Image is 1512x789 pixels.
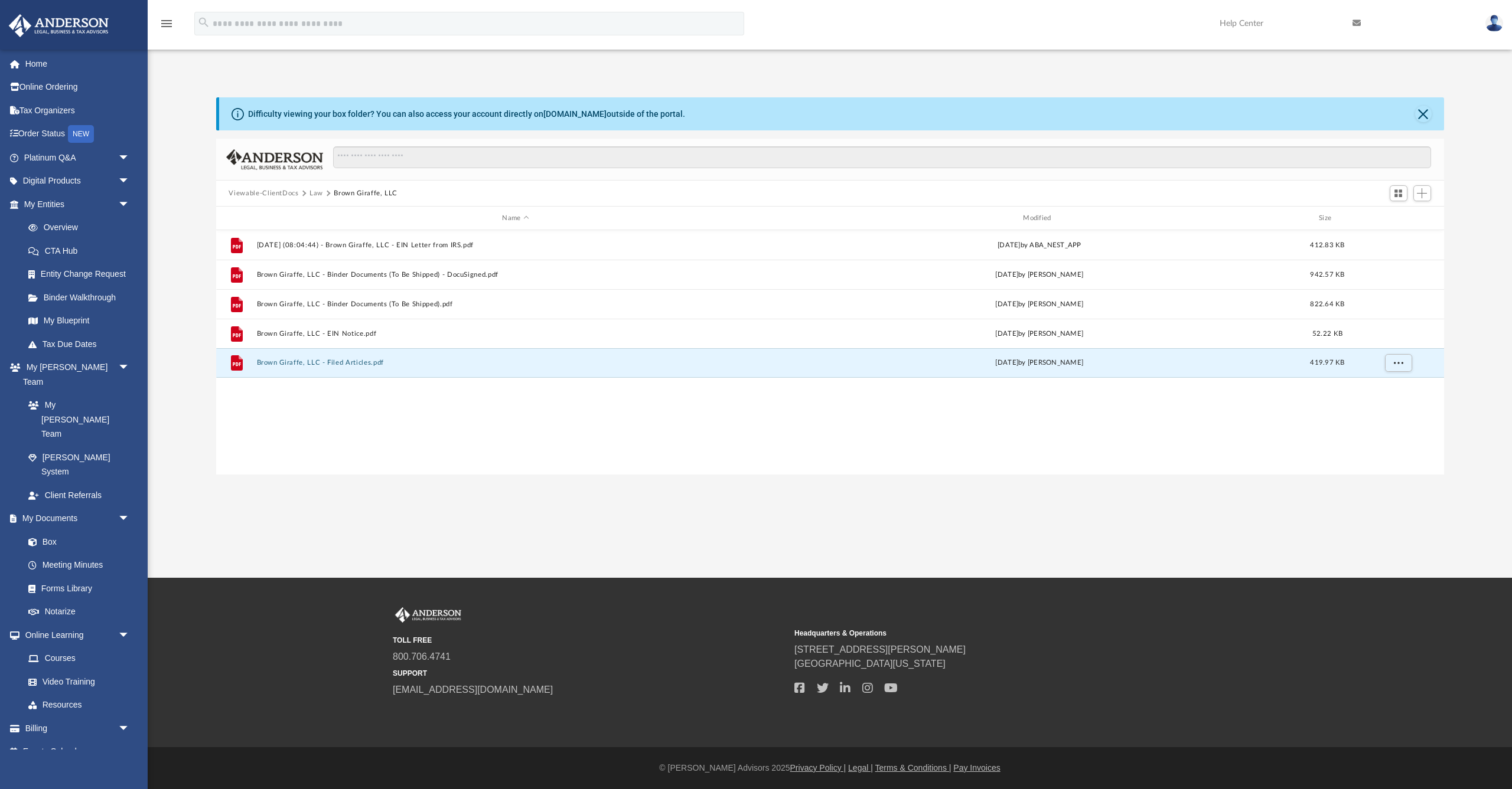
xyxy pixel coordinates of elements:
a: [PERSON_NAME] System [17,446,142,483]
span: arrow_drop_down [118,146,142,170]
button: Switch to Grid View [1390,185,1407,202]
div: © [PERSON_NAME] Advisors 2025 [148,762,1512,774]
small: TOLL FREE [393,635,786,646]
a: Platinum Q&Aarrow_drop_down [8,146,148,169]
a: My Entitiesarrow_drop_down [8,192,148,216]
div: Size [1304,213,1351,224]
small: SUPPORT [393,668,786,679]
span: 822.64 KB [1310,301,1344,307]
button: Close [1415,106,1432,122]
span: arrow_drop_down [118,623,142,647]
a: Box [17,530,136,554]
button: Law [309,188,323,199]
button: Brown Giraffe, LLC - Filed Articles.pdf [256,359,775,366]
button: Brown Giraffe, LLC [334,188,397,199]
button: More options [1384,266,1412,284]
a: Meeting Minutes [17,554,142,577]
a: CTA Hub [17,239,148,263]
div: Name [256,213,774,224]
div: Difficulty viewing your box folder? You can also access your account directly on outside of the p... [248,108,685,120]
div: [DATE] by [PERSON_NAME] [780,329,1299,339]
a: Courses [17,647,142,670]
span: arrow_drop_down [118,356,142,380]
div: [DATE] by ABA_NEST_APP [780,240,1299,251]
i: menu [159,17,174,31]
a: Order StatusNEW [8,122,148,146]
a: My [PERSON_NAME] Teamarrow_drop_down [8,356,142,394]
a: Resources [17,693,142,717]
button: More options [1384,237,1412,254]
a: menu [159,22,174,31]
button: More options [1384,354,1412,372]
a: Events Calendar [8,740,148,764]
a: Online Learningarrow_drop_down [8,623,142,647]
a: Binder Walkthrough [17,286,148,309]
div: [DATE] by [PERSON_NAME] [780,299,1299,310]
a: My [PERSON_NAME] Team [17,394,136,446]
a: Tax Due Dates [17,332,148,356]
div: [DATE] by [PERSON_NAME] [780,358,1299,368]
span: arrow_drop_down [118,507,142,531]
a: My Documentsarrow_drop_down [8,507,142,531]
a: Overview [17,216,148,240]
div: grid [216,230,1444,475]
a: Notarize [17,600,142,624]
a: [GEOGRAPHIC_DATA][US_STATE] [794,659,946,669]
a: Client Referrals [17,483,142,507]
a: [STREET_ADDRESS][PERSON_NAME] [794,644,966,654]
input: Search files and folders [333,146,1430,169]
a: Digital Productsarrow_drop_down [8,169,148,193]
button: [DATE] (08:04:44) - Brown Giraffe, LLC - EIN Letter from IRS.pdf [256,241,775,249]
a: Video Training [17,670,136,693]
div: NEW [68,125,94,143]
span: 412.83 KB [1310,242,1344,248]
button: Add [1413,185,1431,202]
a: Entity Change Request [17,263,148,286]
img: User Pic [1485,15,1503,32]
span: arrow_drop_down [118,192,142,217]
div: Modified [780,213,1298,224]
button: More options [1384,296,1412,313]
a: My Blueprint [17,309,142,333]
a: Billingarrow_drop_down [8,716,148,740]
span: 419.97 KB [1310,359,1344,366]
a: Pay Invoices [953,763,1000,772]
span: arrow_drop_down [118,716,142,741]
button: Brown Giraffe, LLC - Binder Documents (To Be Shipped) - DocuSigned.pdf [256,271,775,279]
button: Viewable-ClientDocs [229,188,298,199]
button: Brown Giraffe, LLC - Binder Documents (To Be Shipped).pdf [256,300,775,308]
div: id [221,213,250,224]
a: Forms Library [17,577,136,600]
img: Anderson Advisors Platinum Portal [5,14,112,37]
a: [EMAIL_ADDRESS][DOMAIN_NAME] [393,685,553,695]
span: 52.22 KB [1312,330,1342,337]
a: Home [8,52,148,76]
a: 800.706.4741 [393,652,451,662]
div: id [1356,213,1439,224]
img: Anderson Advisors Platinum Portal [393,607,464,623]
a: Online Ordering [8,76,148,99]
a: Legal | [848,763,873,772]
i: search [197,16,210,29]
a: Privacy Policy | [790,763,846,772]
a: Tax Organizers [8,99,148,122]
span: arrow_drop_down [118,169,142,194]
span: 942.57 KB [1310,271,1344,278]
div: [DATE] by [PERSON_NAME] [780,270,1299,280]
a: Terms & Conditions | [875,763,951,772]
small: Headquarters & Operations [794,628,1188,639]
a: [DOMAIN_NAME] [543,109,607,119]
button: More options [1384,325,1412,343]
button: Brown Giraffe, LLC - EIN Notice.pdf [256,330,775,338]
